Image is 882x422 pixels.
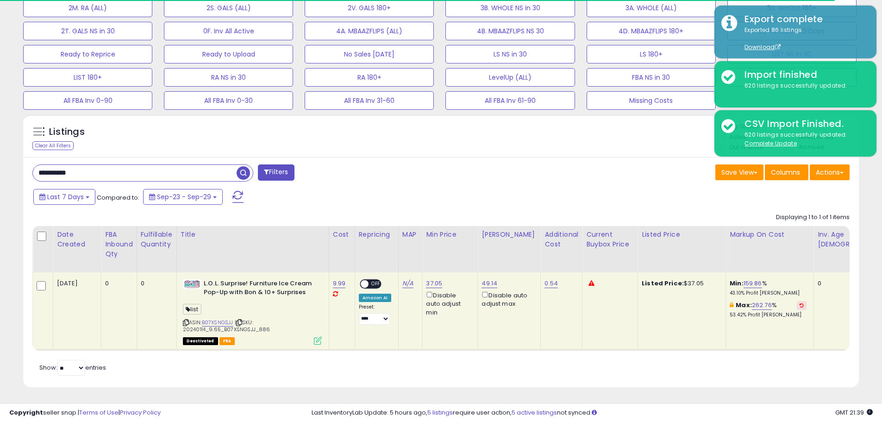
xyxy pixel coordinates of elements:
div: % [730,301,807,318]
button: Save View [715,164,763,180]
a: 5 active listings [512,408,557,417]
span: Columns [771,168,800,177]
button: Last 7 Days [33,189,95,205]
div: Cost [333,230,351,239]
div: Date Created [57,230,97,249]
div: Fulfillable Quantity [141,230,173,249]
button: LevelUp (ALL) [445,68,575,87]
div: Preset: [359,304,391,325]
button: LS NS in 30 [445,45,575,63]
a: Privacy Policy [120,408,161,417]
div: Listed Price [642,230,722,239]
div: Export complete [738,13,869,26]
div: Min Price [426,230,474,239]
b: Listed Price: [642,279,684,288]
b: Max: [736,301,752,309]
th: The percentage added to the cost of goods (COGS) that forms the calculator for Min & Max prices. [726,226,814,272]
span: Sep-23 - Sep-29 [157,192,211,202]
button: 2T. GALS NS in 30 [23,22,152,40]
div: 620 listings successfully updated. [738,131,869,148]
div: % [730,279,807,296]
div: Additional Cost [544,230,578,249]
div: Disable auto adjust min [426,290,470,317]
div: 620 listings successfully updated. [738,82,869,90]
a: B07XSNGSJJ [202,319,233,327]
button: 4B. MBAAZFLIPS NS 30 [445,22,575,40]
button: All FBA Inv 61-90 [445,91,575,110]
button: Missing Costs [587,91,716,110]
span: Compared to: [97,193,139,202]
u: Complete Update [744,139,797,147]
div: CSV Import Finished. [738,117,869,131]
a: 0.54 [544,279,558,288]
div: Amazon AI [359,294,391,302]
div: Markup on Cost [730,230,810,239]
span: 2025-10-7 21:39 GMT [835,408,873,417]
h5: Listings [49,126,85,139]
div: Import finished [738,68,869,82]
button: No Sales [DATE] [305,45,434,63]
div: Title [181,230,325,239]
button: Columns [765,164,808,180]
span: list [183,304,201,315]
div: Displaying 1 to 1 of 1 items [776,213,850,222]
div: Clear All Filters [32,141,74,150]
button: Filters [258,164,294,181]
button: 0F. Inv All Active [164,22,293,40]
button: LIST 180+ [23,68,152,87]
a: N/A [402,279,413,288]
strong: Copyright [9,408,43,417]
button: FBA NS in 30 [587,68,716,87]
p: 43.10% Profit [PERSON_NAME] [730,290,807,296]
a: 262.76 [752,301,772,310]
div: Disable auto adjust max [482,290,533,308]
span: Last 7 Days [47,192,84,202]
div: 0 [105,279,130,288]
div: Repricing [359,230,394,239]
button: RA 180+ [305,68,434,87]
div: ASIN: [183,279,322,344]
div: 0 [141,279,169,288]
button: Sep-23 - Sep-29 [143,189,223,205]
span: FBA [219,337,235,345]
div: $37.05 [642,279,719,288]
button: Ready to Upload [164,45,293,63]
b: Min: [730,279,744,288]
span: All listings that are unavailable for purchase on Amazon for any reason other than out-of-stock [183,337,218,345]
button: All FBA Inv 0-90 [23,91,152,110]
div: MAP [402,230,418,239]
button: 4D. MBAAZFLIPS 180+ [587,22,716,40]
button: RA NS in 30 [164,68,293,87]
div: FBA inbound Qty [105,230,133,259]
img: 41rUipnGWUL._SL40_.jpg [183,279,201,289]
a: Terms of Use [79,408,119,417]
a: 5 listings [427,408,453,417]
div: seller snap | | [9,409,161,417]
div: Last InventoryLab Update: 5 hours ago, require user action, not synced. [312,409,873,417]
a: 37.05 [426,279,442,288]
button: Ready to Reprice [23,45,152,63]
b: L.O.L. Surprise! Furniture Ice Cream Pop-Up with Bon & 10+ Surprises [204,279,316,299]
span: OFF [369,280,383,288]
div: [DATE] [57,279,94,288]
div: [PERSON_NAME] [482,230,537,239]
div: Current Buybox Price [586,230,634,249]
a: 159.86 [744,279,762,288]
div: Exported 86 listings. [738,26,869,52]
button: All FBA Inv 0-30 [164,91,293,110]
a: 9.99 [333,279,346,288]
span: | SKU: 20240114_9.65_B07XSNGSJJ_886 [183,319,270,333]
p: 53.42% Profit [PERSON_NAME] [730,312,807,318]
a: 49.14 [482,279,497,288]
span: Show: entries [39,363,106,372]
button: LS 180+ [587,45,716,63]
button: Actions [810,164,850,180]
button: 4A. MBAAZFLIPS (ALL) [305,22,434,40]
button: All FBA Inv 31-60 [305,91,434,110]
a: Download [744,43,781,51]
